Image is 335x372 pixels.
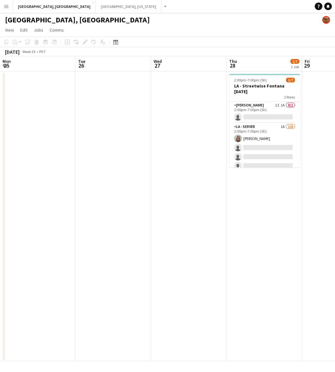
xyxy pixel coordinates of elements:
app-job-card: 2:00pm-7:00pm (5h)1/7LA - Streetwise Fontana [DATE]2 Roles[PERSON_NAME]1I1A0/12:00pm-7:00pm (5h) ... [229,74,300,167]
span: Tue [78,58,85,64]
span: Comms [50,27,64,33]
span: 26 [77,62,85,69]
span: Thu [229,58,237,64]
h1: [GEOGRAPHIC_DATA], [GEOGRAPHIC_DATA] [5,15,150,25]
button: [GEOGRAPHIC_DATA], [US_STATE] [96,0,161,13]
span: Jobs [34,27,43,33]
span: View [5,27,14,33]
button: [GEOGRAPHIC_DATA], [GEOGRAPHIC_DATA] [13,0,96,13]
a: Comms [47,26,66,34]
span: Mon [3,58,11,64]
span: 1/7 [290,59,299,64]
span: 2 Roles [284,95,295,99]
span: 25 [2,62,11,69]
div: [DATE] [5,49,20,55]
span: 27 [153,62,162,69]
app-user-avatar: Rollin Hero [322,16,330,24]
span: 29 [304,62,310,69]
h3: LA - Streetwise Fontana [DATE] [229,83,300,94]
app-card-role: LA - Server1A1/62:00pm-7:00pm (5h)[PERSON_NAME] [229,123,300,190]
a: Edit [18,26,30,34]
app-card-role: [PERSON_NAME]1I1A0/12:00pm-7:00pm (5h) [229,102,300,123]
div: 1 Job [291,64,299,69]
span: Wed [154,58,162,64]
span: Week 35 [21,49,37,54]
span: Fri [305,58,310,64]
span: Edit [20,27,27,33]
div: PDT [39,49,46,54]
span: 28 [228,62,237,69]
span: 2:00pm-7:00pm (5h) [234,78,267,82]
span: 1/7 [286,78,295,82]
a: Jobs [31,26,46,34]
a: View [3,26,16,34]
